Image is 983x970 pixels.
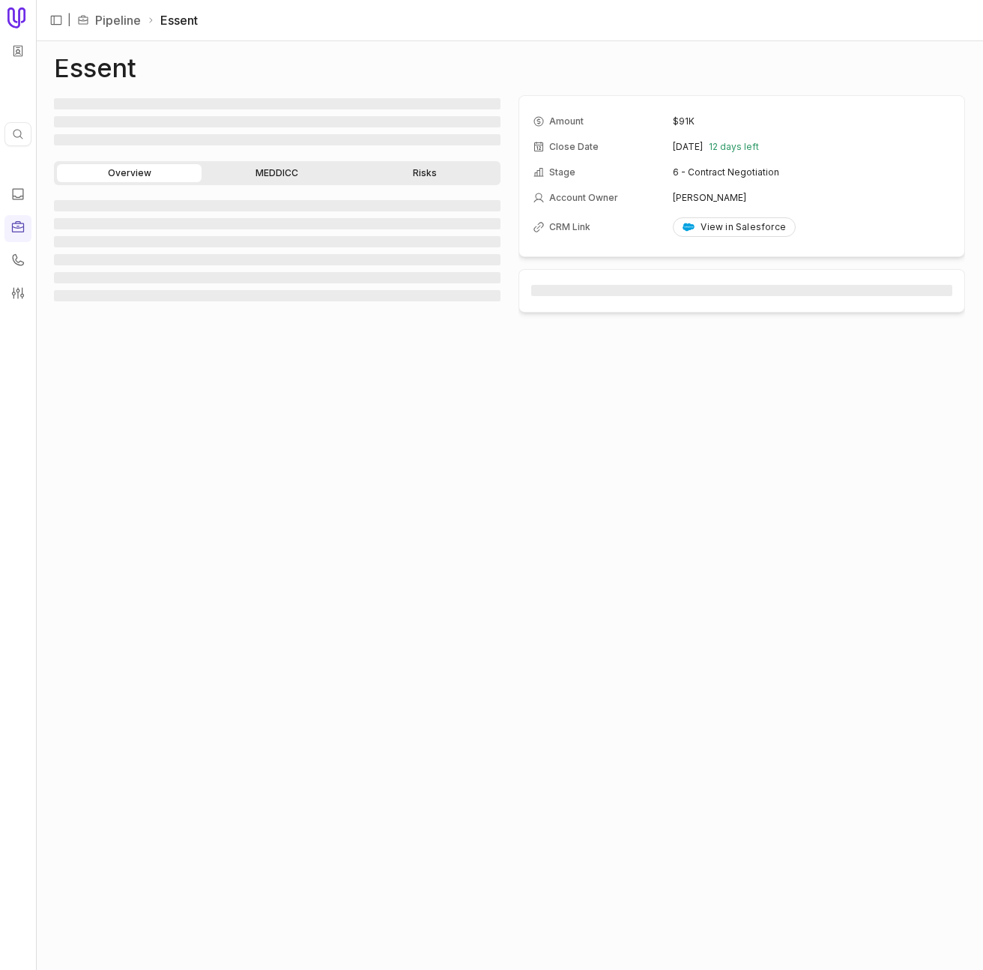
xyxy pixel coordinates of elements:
div: View in Salesforce [683,221,786,233]
button: Expand sidebar [45,9,67,31]
time: [DATE] [673,141,703,153]
a: View in Salesforce [673,217,796,237]
span: ‌ [54,134,500,145]
button: Workspace [7,40,29,62]
td: $91K [673,109,951,133]
span: Close Date [549,141,599,153]
a: MEDDICC [205,164,349,182]
span: ‌ [54,98,500,109]
a: Risks [353,164,497,182]
span: ‌ [54,200,500,211]
span: ‌ [54,218,500,229]
h1: Essent [54,59,136,77]
span: ‌ [54,272,500,283]
span: ‌ [54,290,500,301]
span: | [67,11,71,29]
td: 6 - Contract Negotiation [673,160,951,184]
td: [PERSON_NAME] [673,186,951,210]
span: Stage [549,166,575,178]
span: Account Owner [549,192,618,204]
li: Essent [147,11,198,29]
a: Overview [57,164,202,182]
span: ‌ [54,254,500,265]
span: ‌ [531,285,952,296]
span: 12 days left [709,141,759,153]
span: CRM Link [549,221,590,233]
span: ‌ [54,236,500,247]
a: Pipeline [95,11,141,29]
span: Amount [549,115,584,127]
span: ‌ [54,116,500,127]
